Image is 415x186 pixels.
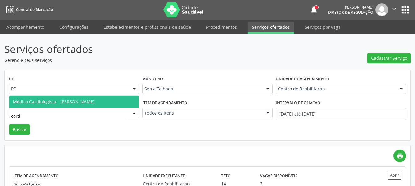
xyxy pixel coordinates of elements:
span: Central de Marcação [16,7,53,12]
button: notifications [310,6,318,14]
span: Todos os itens [144,110,260,116]
a: Serviços ofertados [248,22,294,34]
label: Teto [221,171,231,180]
label: Intervalo de criação [276,98,320,108]
button: apps [400,5,411,15]
label: Item de agendamento [142,98,187,108]
p: Gerencie seus serviços [4,57,289,63]
input: Selecione um intervalo [276,108,406,120]
span: Médico Cardiologista - [PERSON_NAME] [13,99,95,104]
a: Estabelecimentos e profissionais de saúde [99,22,195,32]
span: Serra Talhada [144,86,260,92]
a: Central de Marcação [4,5,53,15]
label: Item de agendamento [14,171,59,180]
a: print [393,150,406,162]
span: Diretor de regulação [328,10,373,15]
input: Selecione um profissional [11,110,127,122]
button:  [388,3,400,16]
label: Município [142,74,163,84]
a: Configurações [55,22,93,32]
label: UF [9,74,14,84]
a: Serviços por vaga [300,22,345,32]
span: Cadastrar Serviço [371,55,407,61]
button: Cadastrar Serviço [367,53,411,63]
label: Unidade executante [143,171,185,180]
label: Unidade de agendamento [276,74,329,84]
button: Abrir [388,171,401,179]
a: Acompanhamento [2,22,49,32]
p: Serviços ofertados [4,42,289,57]
span: Centro de Reabilitacao [278,86,393,92]
img: img [375,3,388,16]
button: Buscar [9,124,30,135]
span: PE [11,86,127,92]
label: Vagas disponíveis [260,171,297,180]
i: print [397,153,403,159]
div: [PERSON_NAME] [328,5,373,10]
i:  [391,6,397,12]
a: Procedimentos [202,22,241,32]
